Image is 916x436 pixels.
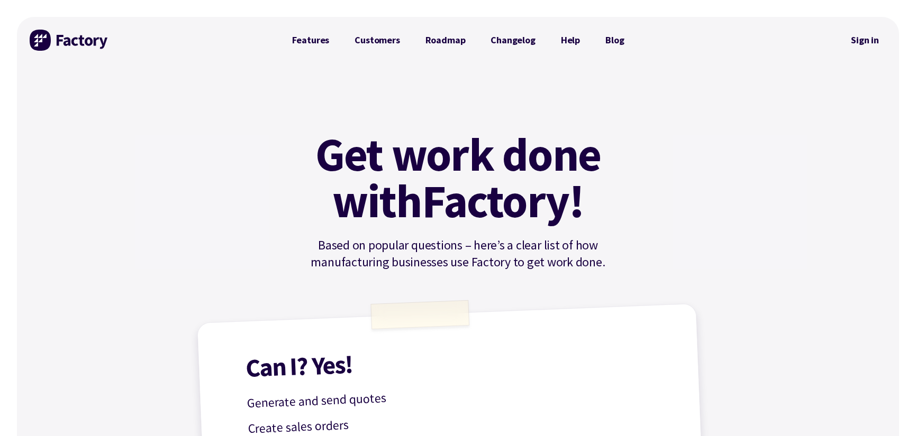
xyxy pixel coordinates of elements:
[844,28,886,52] a: Sign in
[413,30,478,51] a: Roadmap
[245,339,668,381] h1: Can I? Yes!
[279,30,342,51] a: Features
[422,178,584,224] mark: Factory!
[342,30,412,51] a: Customers
[30,30,109,51] img: Factory
[279,30,637,51] nav: Primary Navigation
[593,30,637,51] a: Blog
[300,131,617,224] h1: Get work done with
[247,377,669,414] p: Generate and send quotes
[844,28,886,52] nav: Secondary Navigation
[478,30,548,51] a: Changelog
[279,237,637,271] p: Based on popular questions – here’s a clear list of how manufacturing businesses use Factory to g...
[548,30,593,51] a: Help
